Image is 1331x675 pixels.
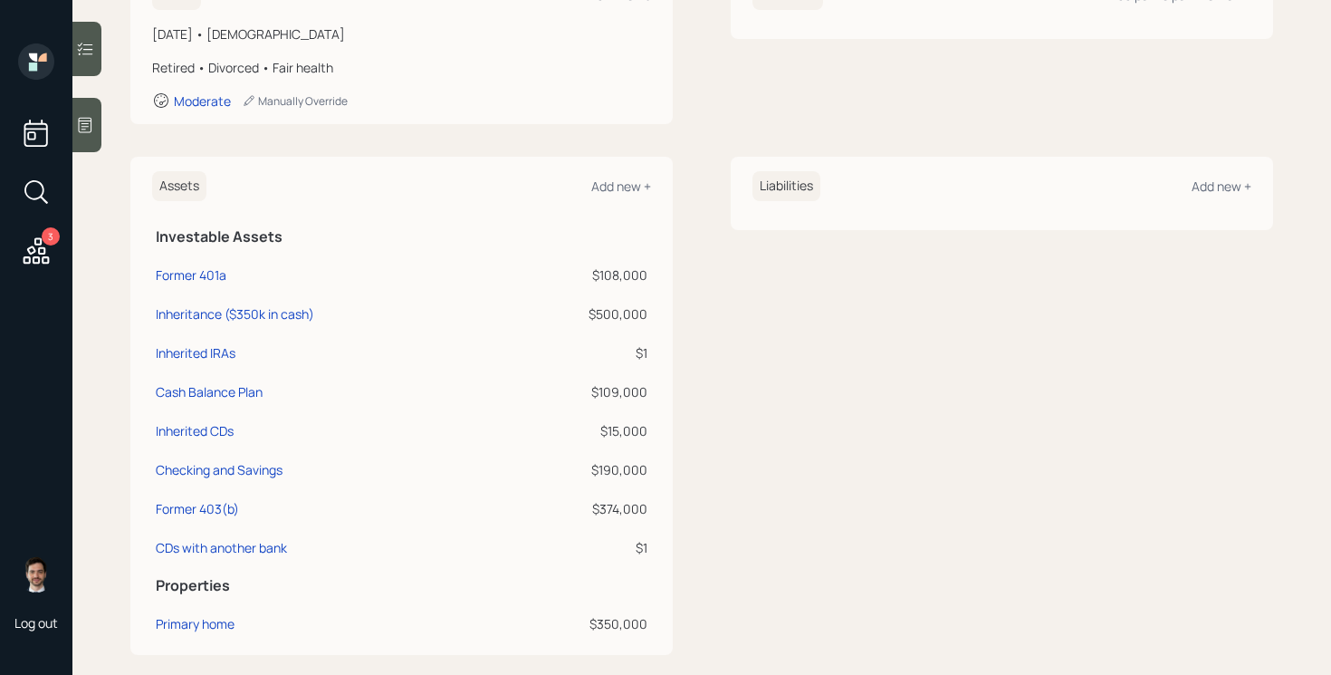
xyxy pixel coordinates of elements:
[152,24,651,43] div: [DATE] • [DEMOGRAPHIC_DATA]
[14,614,58,632] div: Log out
[174,92,231,110] div: Moderate
[512,343,647,362] div: $1
[42,227,60,246] div: 3
[152,171,206,201] h6: Assets
[512,421,647,440] div: $15,000
[156,382,263,401] div: Cash Balance Plan
[512,460,647,479] div: $190,000
[512,265,647,284] div: $108,000
[156,304,314,323] div: Inheritance ($350k in cash)
[156,538,287,557] div: CDs with another bank
[156,421,234,440] div: Inherited CDs
[156,499,239,518] div: Former 403(b)
[512,499,647,518] div: $374,000
[156,343,235,362] div: Inherited IRAs
[512,614,647,633] div: $350,000
[156,460,282,479] div: Checking and Savings
[512,538,647,557] div: $1
[156,265,226,284] div: Former 401a
[512,382,647,401] div: $109,000
[1192,178,1251,195] div: Add new +
[512,304,647,323] div: $500,000
[156,577,647,594] h5: Properties
[242,93,348,109] div: Manually Override
[152,58,651,77] div: Retired • Divorced • Fair health
[156,228,647,246] h5: Investable Assets
[591,178,651,195] div: Add new +
[18,556,54,593] img: jonah-coleman-headshot.png
[156,614,235,633] div: Primary home
[752,171,820,201] h6: Liabilities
